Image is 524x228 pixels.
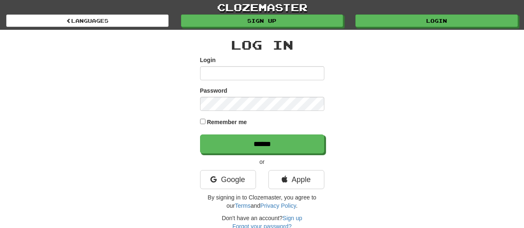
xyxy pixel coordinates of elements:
[235,202,251,209] a: Terms
[260,202,296,209] a: Privacy Policy
[200,193,324,210] p: By signing in to Clozemaster, you agree to our and .
[268,170,324,189] a: Apple
[200,86,227,95] label: Password
[283,215,302,221] a: Sign up
[181,14,343,27] a: Sign up
[200,38,324,52] h2: Log In
[355,14,518,27] a: Login
[200,158,324,166] p: or
[6,14,169,27] a: Languages
[200,56,216,64] label: Login
[200,170,256,189] a: Google
[207,118,247,126] label: Remember me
